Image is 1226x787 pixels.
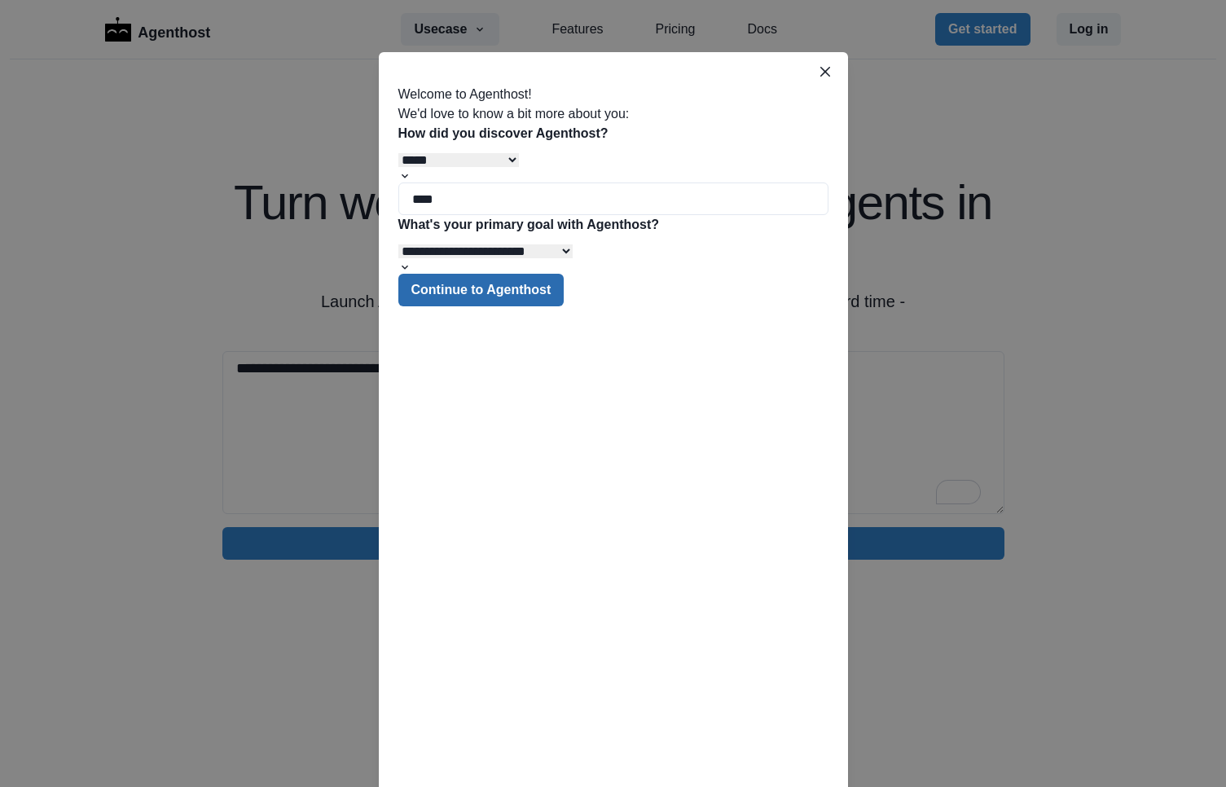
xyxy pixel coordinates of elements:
p: We'd love to know a bit more about you: [398,104,828,124]
p: How did you discover Agenthost? [398,124,828,143]
button: Continue to Agenthost [398,274,565,306]
p: What's your primary goal with Agenthost? [398,215,828,235]
h2: Welcome to Agenthost! [398,85,828,104]
button: Close [812,59,838,85]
